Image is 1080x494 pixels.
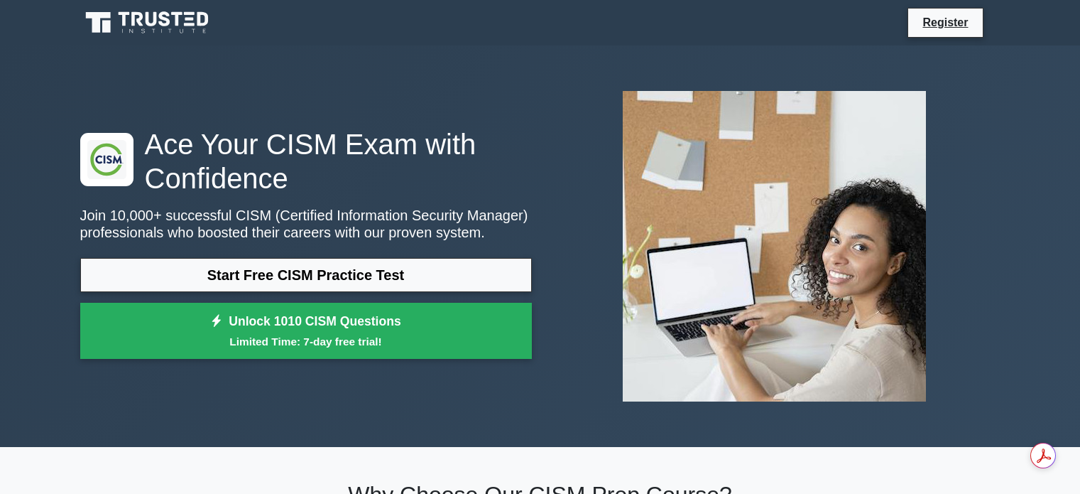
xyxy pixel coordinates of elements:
[80,303,532,360] a: Unlock 1010 CISM QuestionsLimited Time: 7-day free trial!
[80,258,532,292] a: Start Free CISM Practice Test
[98,333,514,350] small: Limited Time: 7-day free trial!
[80,127,532,195] h1: Ace Your CISM Exam with Confidence
[914,14,976,31] a: Register
[80,207,532,241] p: Join 10,000+ successful CISM (Certified Information Security Manager) professionals who boosted t...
